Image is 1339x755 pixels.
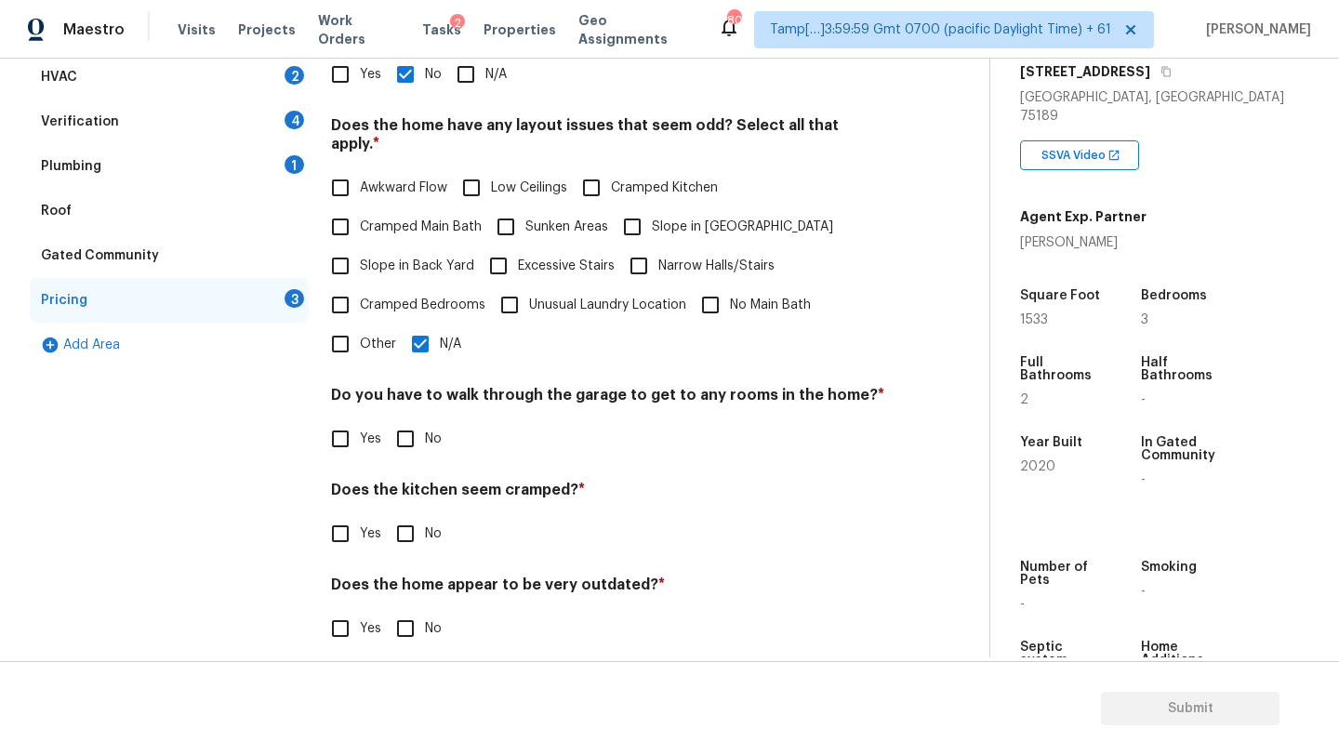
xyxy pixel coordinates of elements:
h5: In Gated Community [1141,436,1226,462]
div: [PERSON_NAME] [1020,233,1147,252]
h5: Home Additions [1141,641,1226,667]
span: - [1141,393,1146,406]
span: Projects [238,20,296,39]
div: Add Area [30,323,309,367]
span: Properties [484,20,556,39]
span: Cramped Main Bath [360,218,482,237]
span: 2 [1020,393,1028,406]
h5: Septic system [1020,641,1106,667]
span: Maestro [63,20,125,39]
div: Plumbing [41,157,101,176]
span: No [425,65,442,85]
span: [PERSON_NAME] [1199,20,1311,39]
span: Other [360,335,396,354]
span: N/A [485,65,507,85]
span: No [425,430,442,449]
h5: Smoking [1141,561,1197,574]
h5: Number of Pets [1020,561,1106,587]
span: Work Orders [318,11,400,48]
span: No [425,524,442,544]
span: Slope in [GEOGRAPHIC_DATA] [652,218,833,237]
span: Low Ceilings [491,179,567,198]
h4: Does the kitchen seem cramped? [331,481,885,507]
span: Yes [360,65,381,85]
span: N/A [440,335,461,354]
span: - [1141,585,1146,598]
span: SSVA Video [1041,146,1113,165]
span: - [1141,473,1146,486]
div: Pricing [41,291,87,310]
span: Excessive Stairs [518,257,615,276]
span: Tasks [422,23,461,36]
h5: Agent Exp. Partner [1020,207,1147,226]
h5: Square Foot [1020,289,1100,302]
img: Open In New Icon [1107,149,1120,162]
h4: Do you have to walk through the garage to get to any rooms in the home? [331,386,885,412]
div: SSVA Video [1020,140,1139,170]
h4: Does the home have any layout issues that seem odd? Select all that apply. [331,116,885,161]
div: 2 [450,14,465,33]
span: Unusual Laundry Location [529,296,686,315]
span: Cramped Bedrooms [360,296,485,315]
span: Cramped Kitchen [611,179,718,198]
h5: Full Bathrooms [1020,356,1106,382]
span: 3 [1141,313,1148,326]
h5: Bedrooms [1141,289,1207,302]
span: Tamp[…]3:59:59 Gmt 0700 (pacific Daylight Time) + 61 [770,20,1111,39]
div: 3 [285,289,304,308]
span: Yes [360,524,381,544]
h5: Half Bathrooms [1141,356,1226,382]
div: 1 [285,155,304,174]
span: Geo Assignments [578,11,696,48]
div: 809 [727,11,740,30]
div: Gated Community [41,246,159,265]
div: Verification [41,113,119,131]
span: Awkward Flow [360,179,447,198]
span: No Main Bath [730,296,811,315]
span: Visits [178,20,216,39]
span: Narrow Halls/Stairs [658,257,775,276]
span: 2020 [1020,460,1055,473]
h5: [STREET_ADDRESS] [1020,62,1150,81]
span: Slope in Back Yard [360,257,474,276]
button: Copy Address [1158,63,1174,80]
h5: Year Built [1020,436,1082,449]
div: Roof [41,202,72,220]
span: No [425,619,442,639]
span: - [1020,598,1025,611]
span: 1533 [1020,313,1048,326]
div: HVAC [41,68,77,86]
div: 4 [285,111,304,129]
div: [GEOGRAPHIC_DATA], [GEOGRAPHIC_DATA] 75189 [1020,88,1309,126]
span: Yes [360,430,381,449]
h4: Does the home appear to be very outdated? [331,576,885,602]
span: Yes [360,619,381,639]
div: 2 [285,66,304,85]
span: Sunken Areas [525,218,608,237]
